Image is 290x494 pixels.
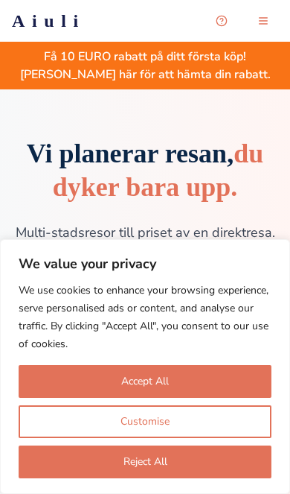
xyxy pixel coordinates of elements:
[12,222,278,243] p: Multi-stadsresor till priset av en direktresa.
[19,405,271,438] button: Customise
[27,139,263,202] span: Vi planerar resan,
[19,282,271,353] p: We use cookies to enhance your browsing experience, serve personalised ads or content, and analys...
[207,6,236,36] button: Open support chat
[12,9,86,33] h2: Aiuli
[12,9,207,33] a: Aiuli
[19,365,271,398] button: Accept All
[19,446,271,478] button: Reject All
[1,255,289,273] p: We value your privacy
[248,6,278,36] button: menu-button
